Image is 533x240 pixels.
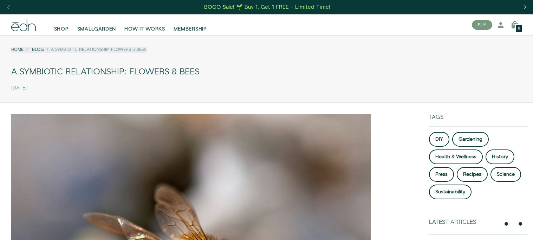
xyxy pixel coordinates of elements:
a: SHOP [50,17,73,33]
a: Blog [32,47,44,53]
a: HOW IT WORKS [120,17,169,33]
a: Press [429,167,454,182]
iframe: Opens a widget where you can find more information [480,219,526,236]
div: A Symbiotic Relationship: Flowers & Bees [11,64,522,80]
a: Gardening [452,132,489,147]
a: Science [490,167,521,182]
a: History [486,149,514,164]
a: MEMBERSHIP [169,17,211,33]
button: BUY [472,20,492,30]
a: SMALLGARDEN [73,17,121,33]
nav: breadcrumbs [11,47,147,53]
a: Home [11,47,24,53]
a: Health & Wellness [429,149,483,164]
a: Recipes [457,167,488,182]
a: BOGO Sale! 🌱 Buy 1, Get 1 FREE – Limited Time! [203,2,331,13]
a: Sustainability [429,185,472,199]
span: SHOP [54,26,69,33]
span: MEMBERSHIP [174,26,207,33]
a: DIY [429,132,449,147]
time: [DATE] [11,85,27,91]
li: A Symbiotic Relationship: Flowers & Bees [44,47,147,53]
div: BOGO Sale! 🌱 Buy 1, Get 1 FREE – Limited Time! [204,4,330,11]
span: 0 [518,27,520,31]
span: SMALLGARDEN [77,26,116,33]
span: HOW IT WORKS [124,26,165,33]
div: Latest Articles [429,219,499,226]
div: Tags [429,114,527,126]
